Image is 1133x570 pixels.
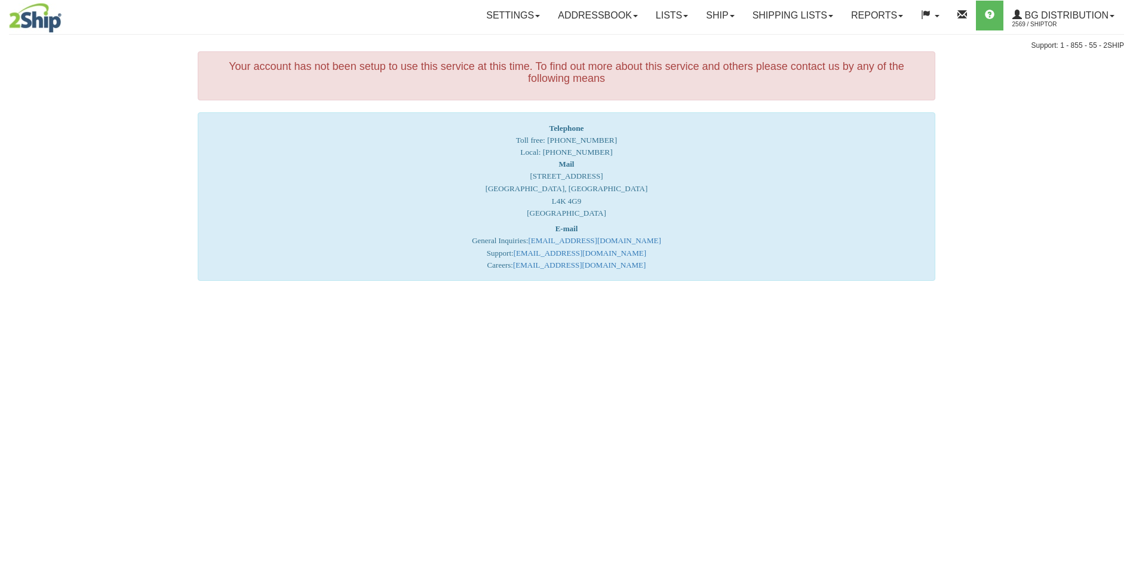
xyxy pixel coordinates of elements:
span: 2569 / ShipTor [1012,19,1102,30]
a: [EMAIL_ADDRESS][DOMAIN_NAME] [514,249,646,258]
div: Support: 1 - 855 - 55 - 2SHIP [9,41,1124,51]
font: [STREET_ADDRESS] [GEOGRAPHIC_DATA], [GEOGRAPHIC_DATA] L4K 4G9 [GEOGRAPHIC_DATA] [486,160,648,217]
strong: Mail [558,160,574,168]
a: Lists [647,1,697,30]
strong: E-mail [555,224,578,233]
a: [EMAIL_ADDRESS][DOMAIN_NAME] [528,236,661,245]
strong: Telephone [549,124,584,133]
img: logo2569.jpg [9,3,62,33]
a: BG Distribution 2569 / ShipTor [1003,1,1123,30]
a: Shipping lists [744,1,842,30]
a: Settings [477,1,549,30]
a: Addressbook [549,1,647,30]
h4: Your account has not been setup to use this service at this time. To find out more about this ser... [207,61,926,85]
a: Ship [697,1,743,30]
a: Reports [842,1,912,30]
font: General Inquiries: Support: Careers: [472,224,661,270]
span: BG Distribution [1022,10,1109,20]
a: [EMAIL_ADDRESS][DOMAIN_NAME] [513,261,646,269]
span: Toll free: [PHONE_NUMBER] Local: [PHONE_NUMBER] [516,124,617,157]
